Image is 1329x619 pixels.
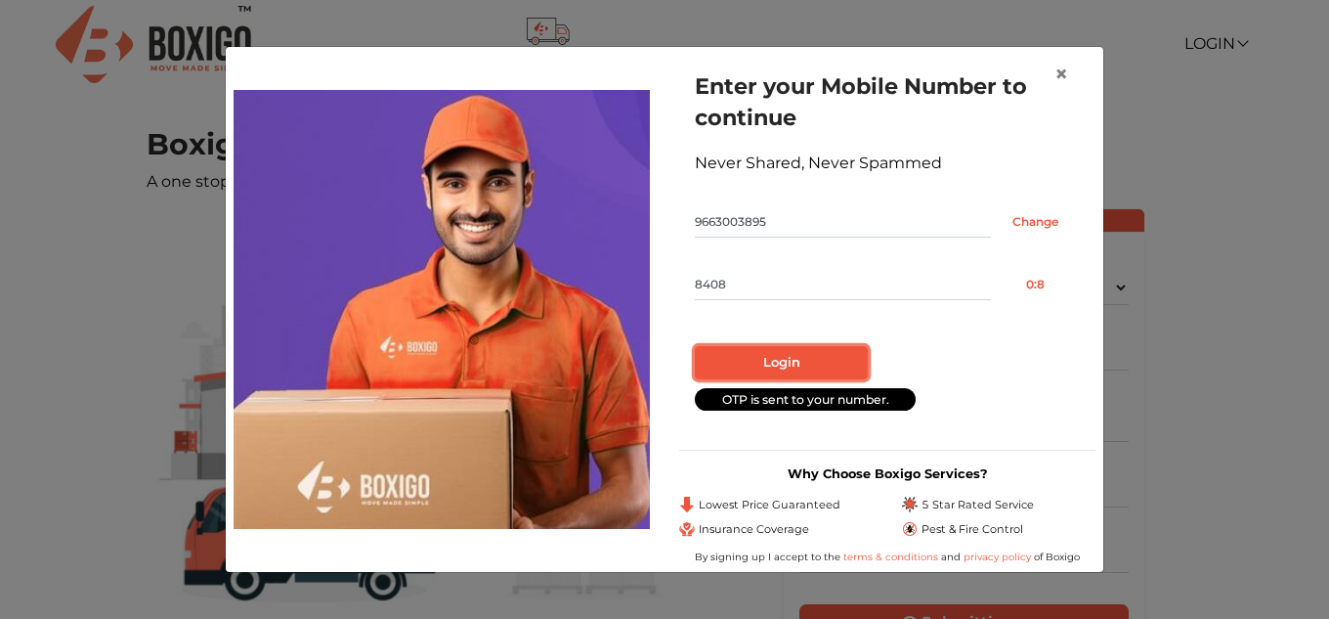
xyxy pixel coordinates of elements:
[922,497,1034,513] span: 5 Star Rated Service
[695,206,991,238] input: Mobile No
[991,206,1080,238] input: Change
[695,346,868,379] button: Login
[679,550,1095,564] div: By signing up I accept to the and of Boxigo
[699,497,840,513] span: Lowest Price Guaranteed
[1039,47,1084,102] button: Close
[695,152,1080,175] div: Never Shared, Never Spammed
[695,388,916,411] div: OTP is sent to your number.
[991,269,1080,300] button: 0:8
[843,551,941,563] a: terms & conditions
[695,70,1080,133] h1: Enter your Mobile Number to continue
[234,90,650,528] img: storage-img
[695,269,991,300] input: Enter OTP
[679,466,1095,481] h3: Why Choose Boxigo Services?
[699,521,809,538] span: Insurance Coverage
[961,551,1034,563] a: privacy policy
[922,521,1023,538] span: Pest & Fire Control
[1054,60,1068,88] span: ×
